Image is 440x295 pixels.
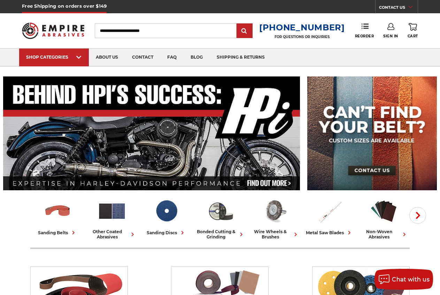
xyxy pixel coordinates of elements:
button: Chat with us [375,269,433,290]
img: Other Coated Abrasives [98,197,126,226]
a: [PHONE_NUMBER] [259,22,345,32]
span: Cart [408,34,418,38]
a: blog [184,49,210,66]
div: wire wheels & brushes [250,229,299,239]
p: FOR QUESTIONS OR INQUIRIES [259,35,345,39]
img: Wire Wheels & Brushes [261,197,290,226]
button: Next [409,207,426,224]
a: sanding belts [33,197,82,236]
a: Reorder [355,23,374,38]
img: Metal Saw Blades [315,197,344,226]
a: metal saw blades [305,197,354,236]
input: Submit [238,24,252,38]
div: sanding discs [147,229,186,236]
a: faq [160,49,184,66]
img: Bonded Cutting & Grinding [206,197,235,226]
a: other coated abrasives [87,197,136,239]
div: bonded cutting & grinding [196,229,245,239]
span: Reorder [355,34,374,38]
div: SHOP CATEGORIES [26,54,82,60]
div: metal saw blades [306,229,353,236]
a: sanding discs [142,197,191,236]
img: Banner for an interview featuring Horsepower Inc who makes Harley performance upgrades featured o... [3,76,300,190]
div: other coated abrasives [87,229,136,239]
a: contact [125,49,160,66]
a: bonded cutting & grinding [196,197,245,239]
img: Empire Abrasives [22,19,84,43]
div: non-woven abrasives [359,229,408,239]
a: shipping & returns [210,49,272,66]
img: promo banner for custom belts. [307,76,437,190]
span: Sign In [383,34,398,38]
img: Sanding Discs [152,197,181,226]
img: Non-woven Abrasives [369,197,398,226]
a: wire wheels & brushes [250,197,299,239]
span: Chat with us [392,276,430,283]
a: about us [89,49,125,66]
div: sanding belts [38,229,77,236]
a: non-woven abrasives [359,197,408,239]
img: Sanding Belts [43,197,72,226]
a: CONTACT US [379,3,418,13]
a: Cart [408,23,418,38]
